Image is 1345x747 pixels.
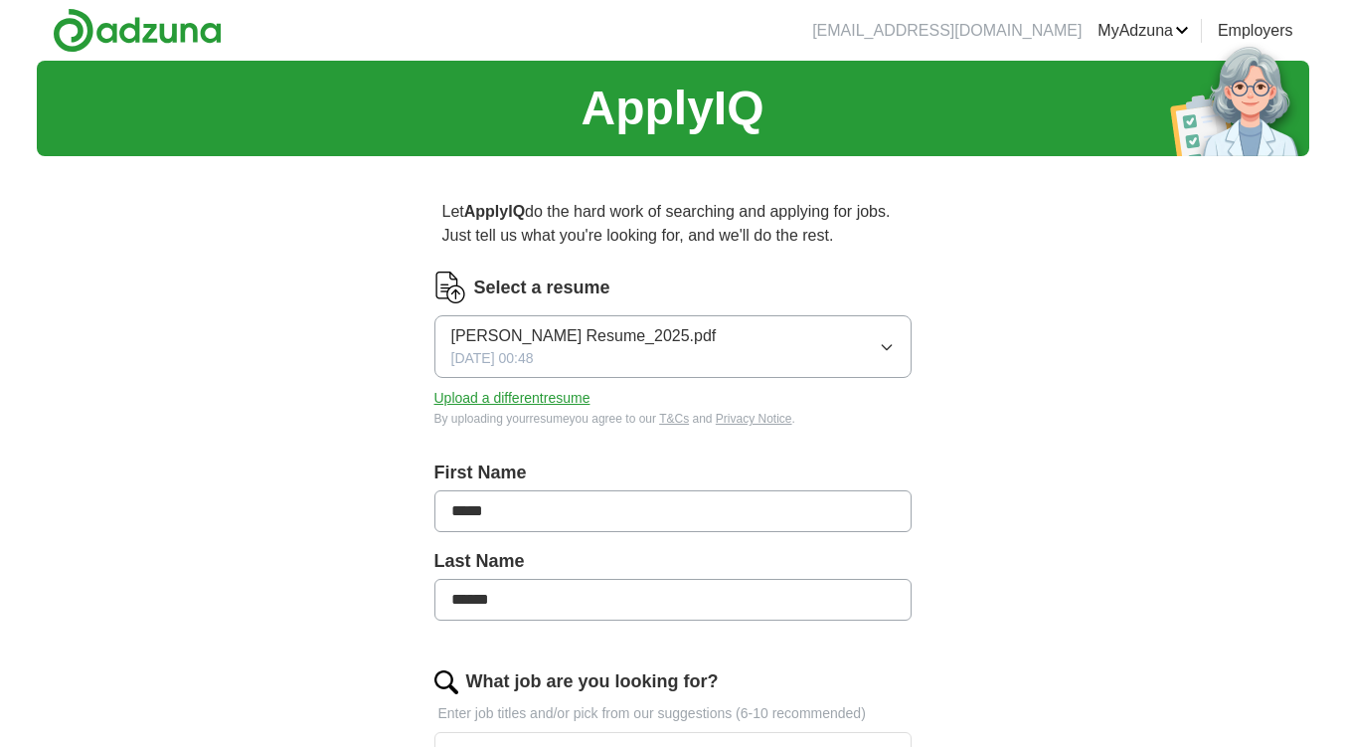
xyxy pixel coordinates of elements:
li: [EMAIL_ADDRESS][DOMAIN_NAME] [812,19,1082,43]
button: [PERSON_NAME] Resume_2025.pdf[DATE] 00:48 [434,315,912,378]
a: T&Cs [659,412,689,426]
span: [PERSON_NAME] Resume_2025.pdf [451,324,717,348]
label: Select a resume [474,275,610,301]
label: Last Name [434,548,912,575]
span: [DATE] 00:48 [451,348,534,369]
button: Upload a differentresume [434,388,590,409]
div: By uploading your resume you agree to our and . [434,410,912,428]
label: First Name [434,460,912,486]
p: Let do the hard work of searching and applying for jobs. Just tell us what you're looking for, an... [434,192,912,256]
a: Privacy Notice [716,412,792,426]
a: MyAdzuna [1097,19,1189,43]
h1: ApplyIQ [581,73,763,144]
label: What job are you looking for? [466,668,719,695]
img: CV Icon [434,272,466,303]
strong: ApplyIQ [464,203,525,220]
img: Adzuna logo [53,8,222,53]
p: Enter job titles and/or pick from our suggestions (6-10 recommended) [434,703,912,724]
a: Employers [1218,19,1293,43]
img: search.png [434,670,458,694]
